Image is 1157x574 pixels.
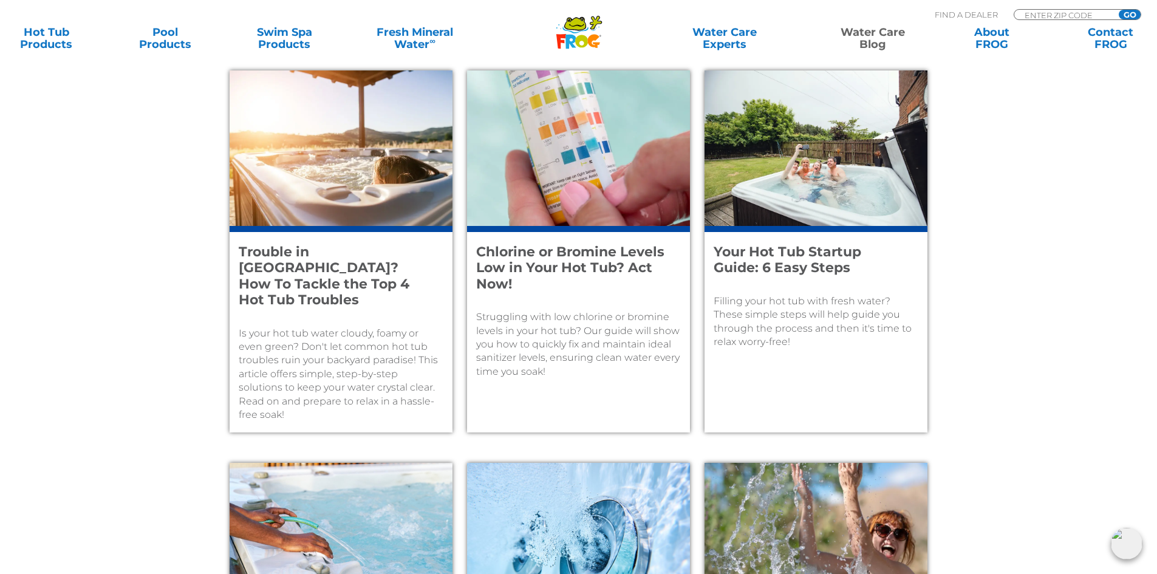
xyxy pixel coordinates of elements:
a: A woman relaxes in an outdoor hot tub and watches the sunset in the distanceTrouble in [GEOGRAPHI... [230,70,452,432]
a: PoolProducts [119,26,211,50]
h4: Chlorine or Bromine Levels Low in Your Hot Tub? Act Now! [476,244,664,292]
img: Four friends taking a selfie in an outdoor hot tub on a backyard deck. [705,70,927,226]
h4: Trouble in [GEOGRAPHIC_DATA]? How To Tackle the Top 4 Hot Tub Troubles [239,244,427,309]
sup: ∞ [429,36,435,46]
a: ContactFROG [1065,26,1157,50]
a: Water CareExperts [650,26,800,50]
h4: Your Hot Tub Startup Guide: 6 Easy Steps [714,244,902,276]
a: Chlorine or Bromine Levels Low in Your Hot Tub? Act Now!Struggling with low chlorine or bromine l... [467,70,690,432]
a: AboutFROG [946,26,1038,50]
p: Struggling with low chlorine or bromine levels in your hot tub? Our guide will show you how to qu... [476,310,681,378]
a: Water CareBlog [827,26,919,50]
img: openIcon [1111,528,1142,559]
input: Zip Code Form [1023,10,1105,20]
p: Find A Dealer [935,9,998,20]
p: Filling your hot tub with fresh water? These simple steps will help guide you through the process... [714,295,918,349]
img: A woman relaxes in an outdoor hot tub and watches the sunset in the distance [230,70,452,226]
p: Is your hot tub water cloudy, foamy or even green? Don't let common hot tub troubles ruin your ba... [239,327,443,422]
a: Four friends taking a selfie in an outdoor hot tub on a backyard deck.Your Hot Tub Startup Guide:... [705,70,927,432]
input: GO [1119,10,1141,19]
a: Swim SpaProducts [238,26,330,50]
a: Fresh MineralWater∞ [357,26,473,50]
